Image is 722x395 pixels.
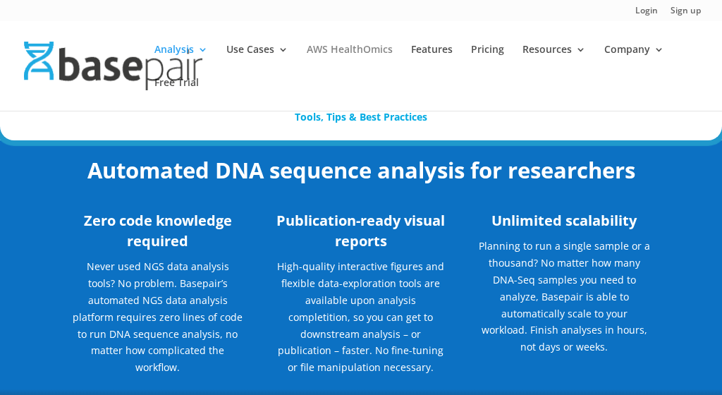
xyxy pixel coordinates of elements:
[154,44,208,78] a: Analysis
[451,293,705,378] iframe: Drift Widget Chat Controller
[522,44,586,78] a: Resources
[635,6,658,21] a: Login
[226,44,288,78] a: Use Cases
[471,44,504,78] a: Pricing
[87,155,635,185] strong: Automated DNA sequence analysis for researchers
[411,44,453,78] a: Features
[24,42,202,90] img: Basepair
[671,6,701,21] a: Sign up
[307,44,393,78] a: AWS HealthOmics
[479,210,650,238] h3: Unlimited scalability
[72,258,243,386] p: Never used NGS data analysis tools? No problem. Basepair’s automated NGS data analysis platform r...
[275,258,446,376] p: High-quality interactive figures and flexible data-exploration tools are available upon analysis ...
[479,238,650,355] p: Planning to run a single sample or a thousand? No matter how many DNA-Seq samples you need to ana...
[275,210,446,258] h3: Publication-ready visual reports
[72,210,243,258] h3: Zero code knowledge required
[604,44,664,78] a: Company
[154,78,199,111] a: Free Trial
